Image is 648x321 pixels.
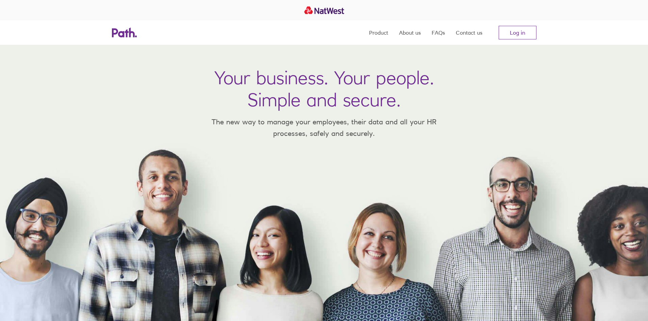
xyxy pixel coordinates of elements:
a: Log in [499,26,536,39]
a: Contact us [456,20,482,45]
a: Product [369,20,388,45]
a: FAQs [432,20,445,45]
p: The new way to manage your employees, their data and all your HR processes, safely and securely. [202,116,447,139]
a: About us [399,20,421,45]
h1: Your business. Your people. Simple and secure. [214,67,434,111]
